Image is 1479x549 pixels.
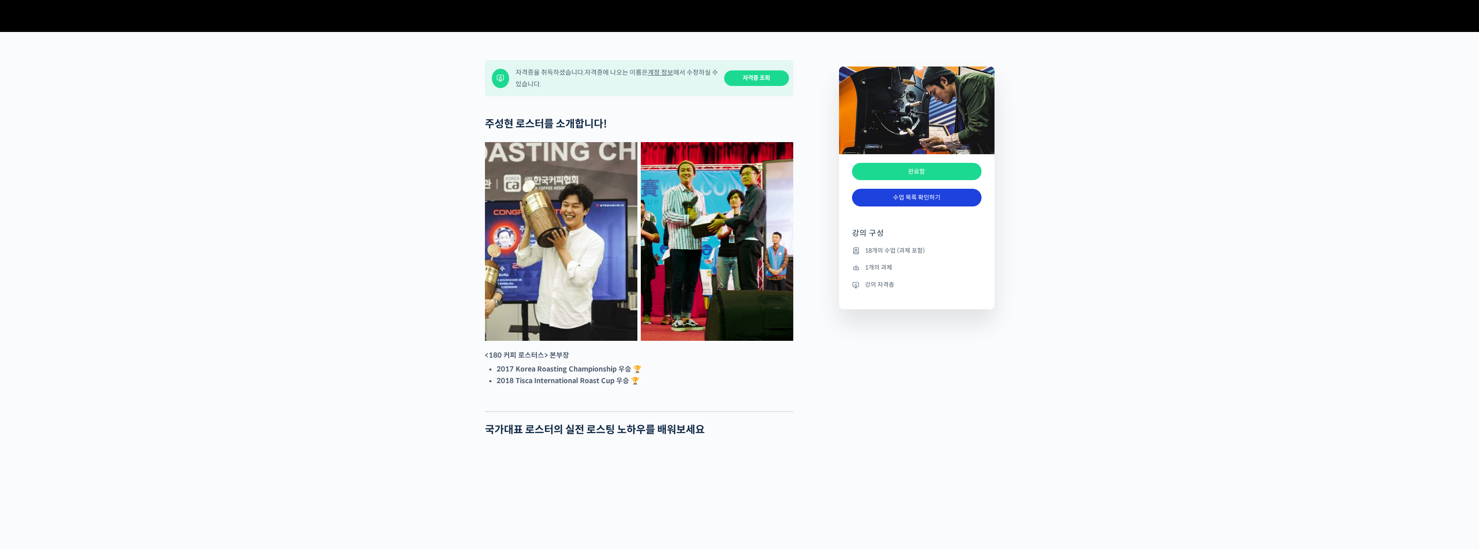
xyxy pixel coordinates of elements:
li: 18개의 수업 (과제 포함) [852,245,982,256]
li: 1개의 과제 [852,263,982,273]
strong: <180 커피 로스터스> 본부장 [485,351,569,360]
a: 계정 정보 [648,68,673,76]
a: 수업 목록 확인하기 [852,189,982,206]
span: 대화 [79,287,89,294]
a: 홈 [3,274,57,295]
strong: 주성현 로스터를 소개합니다! [485,117,607,130]
li: 강의 자격증 [852,279,982,290]
div: 자격증을 취득하셨습니다. 자격증에 나오는 이름은 에서 수정하실 수 있습니다. [516,67,719,90]
a: 대화 [57,274,111,295]
strong: 2017 Korea Roasting Championship 우승 🏆 [497,365,642,374]
span: 설정 [133,287,144,294]
a: 자격증 조회 [724,70,789,86]
strong: 국가대표 로스터의 실전 로스팅 노하우를 배워보세요 [485,423,705,436]
a: 설정 [111,274,166,295]
span: 홈 [27,287,32,294]
strong: 2018 Tisca International Roast Cup 우승 🏆 [497,376,640,385]
div: 완료함 [852,163,982,181]
h4: 강의 구성 [852,228,982,245]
